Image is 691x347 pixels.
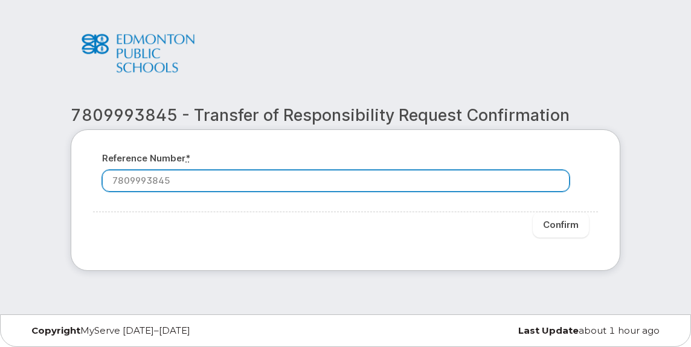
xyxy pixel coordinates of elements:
[345,326,669,336] div: about 1 hour ago
[22,326,345,336] div: MyServe [DATE]–[DATE]
[71,106,620,125] h2: 7809993845 - Transfer of Responsibility Request Confirmation
[518,325,579,336] strong: Last Update
[185,152,190,164] abbr: required
[31,325,80,336] strong: Copyright
[533,212,589,238] input: Confirm
[80,31,196,75] img: Edmonton Public School Boards
[102,152,190,164] label: Reference number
